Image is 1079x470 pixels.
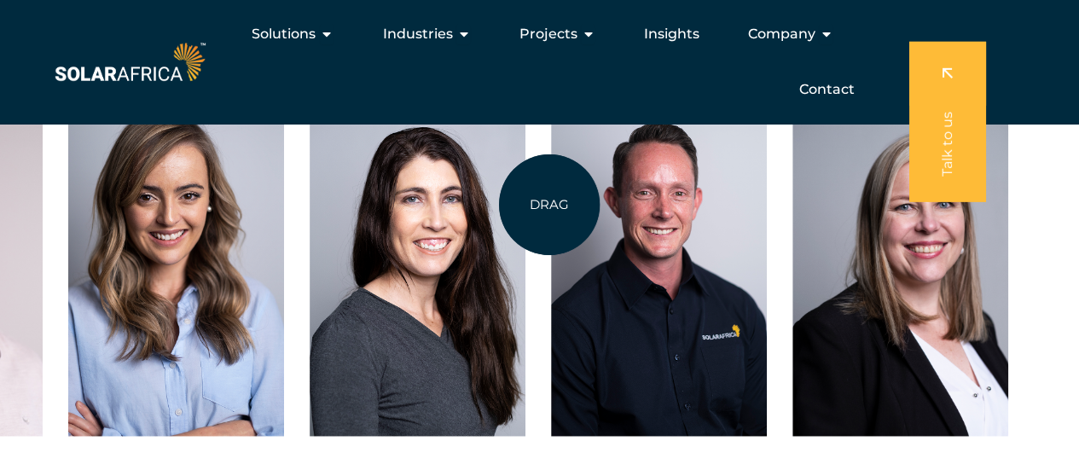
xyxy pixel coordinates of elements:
[252,24,316,44] span: Solutions
[519,24,577,44] span: Projects
[382,24,452,44] span: Industries
[747,24,815,44] span: Company
[643,24,699,44] a: Insights
[798,79,854,100] a: Contact
[209,17,867,107] nav: Menu
[209,17,867,107] div: Menu Toggle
